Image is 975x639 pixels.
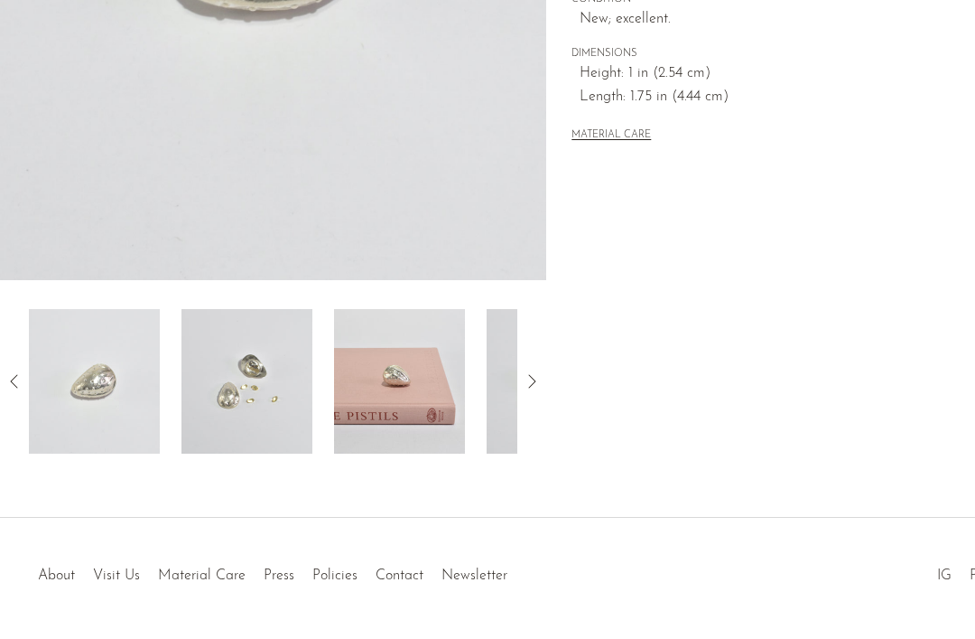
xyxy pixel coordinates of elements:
a: Material Care [158,569,246,584]
a: About [38,569,75,584]
ul: Quick links [29,555,516,589]
span: DIMENSIONS [571,47,946,63]
a: IG [937,569,952,584]
a: Visit Us [93,569,140,584]
button: MATERIAL CARE [571,130,651,144]
span: Length: 1.75 in (4.44 cm) [580,87,946,110]
img: Sterling Strawberry Pill Box [29,310,160,455]
a: Press [264,569,294,584]
span: New; excellent. [580,9,946,33]
a: Policies [312,569,357,584]
img: Sterling Strawberry Pill Box [334,310,465,455]
img: Sterling Strawberry Pill Box [487,310,617,455]
span: Height: 1 in (2.54 cm) [580,63,946,87]
img: Sterling Strawberry Pill Box [181,310,312,455]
